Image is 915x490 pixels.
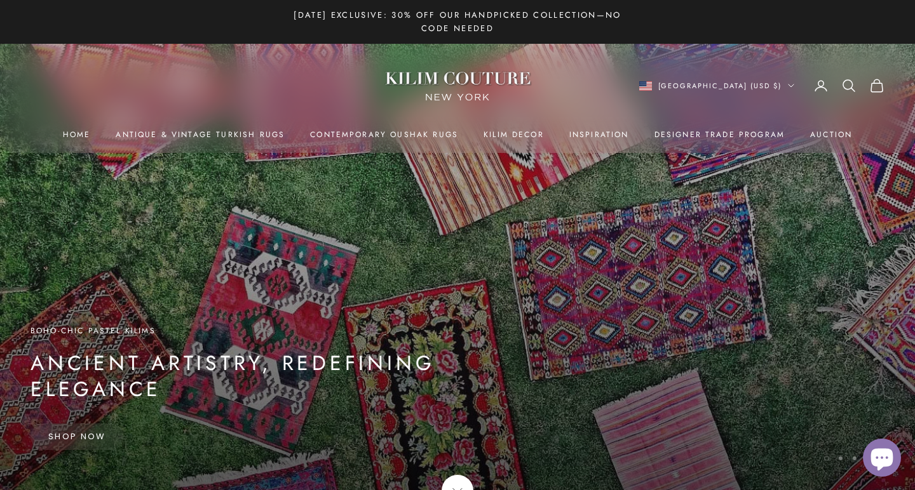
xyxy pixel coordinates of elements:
[859,439,905,480] inbox-online-store-chat: Shopify online store chat
[639,80,795,91] button: Change country or currency
[30,423,124,450] a: Shop Now
[569,128,629,141] a: Inspiration
[30,350,526,403] p: Ancient Artistry, Redefining Elegance
[30,324,526,337] p: Boho-Chic Pastel Kilims
[654,128,785,141] a: Designer Trade Program
[484,128,544,141] summary: Kilim Decor
[30,128,884,141] nav: Primary navigation
[810,128,852,141] a: Auction
[63,128,91,141] a: Home
[639,78,885,93] nav: Secondary navigation
[658,80,782,91] span: [GEOGRAPHIC_DATA] (USD $)
[116,128,285,141] a: Antique & Vintage Turkish Rugs
[639,81,652,91] img: United States
[310,128,458,141] a: Contemporary Oushak Rugs
[280,8,635,36] p: [DATE] Exclusive: 30% Off Our Handpicked Collection—No Code Needed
